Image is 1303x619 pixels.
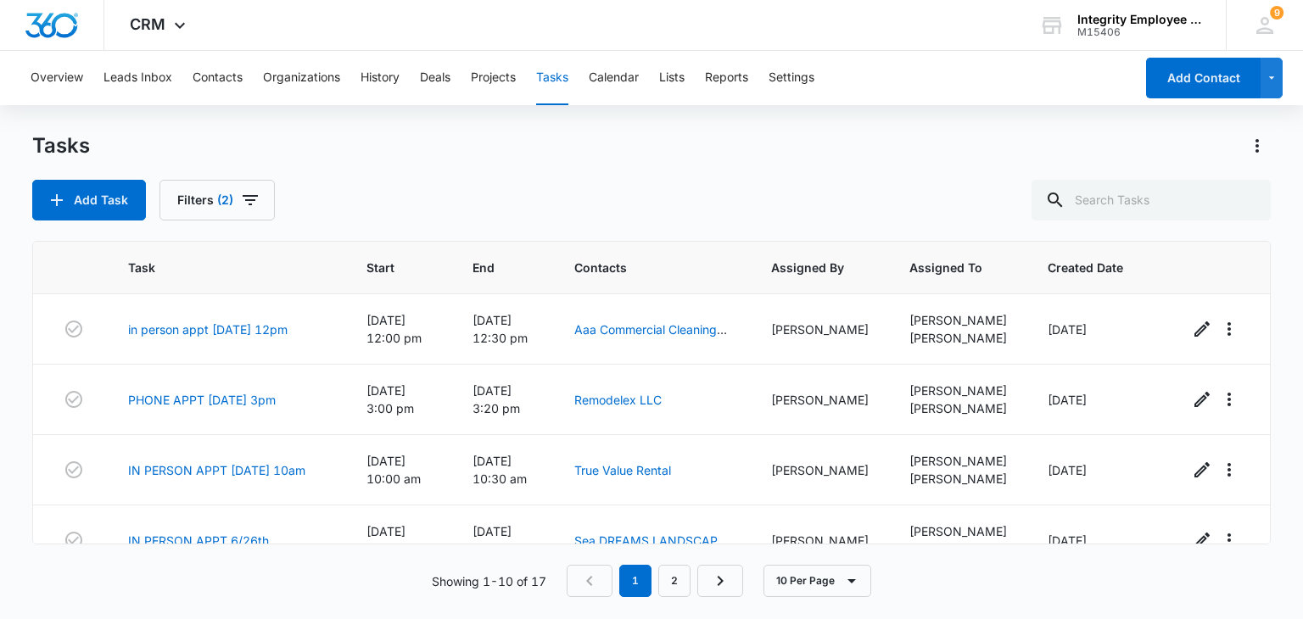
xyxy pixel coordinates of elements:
div: notifications count [1270,6,1283,20]
a: True Value Rental [574,463,671,477]
button: Reports [705,51,748,105]
button: 10 Per Page [763,565,871,597]
span: 9 [1270,6,1283,20]
button: Projects [471,51,516,105]
span: [DATE] 3:00 pm [366,383,414,415]
span: [DATE] 3:00 pm [473,524,520,556]
span: [DATE] [1048,322,1087,337]
button: Add Contact [1146,58,1261,98]
a: Sea DREAMS LANDSCAPE DESIGN [574,533,728,566]
button: Deals [420,51,450,105]
span: Contacts [574,259,706,276]
nav: Pagination [567,565,743,597]
div: [PERSON_NAME] [771,321,869,338]
span: [DATE] 10:30 am [473,454,527,486]
div: [PERSON_NAME] [909,311,1007,329]
div: [PERSON_NAME] [771,532,869,549]
a: Page 2 [658,565,691,597]
em: 1 [619,565,651,597]
span: Assigned By [771,259,844,276]
a: Next Page [697,565,743,597]
h1: Tasks [32,133,90,159]
a: PHONE APPT [DATE] 3pm [128,391,276,409]
button: Calendar [589,51,639,105]
span: [DATE] 3:20 pm [473,383,520,415]
a: in person appt [DATE] 12pm [128,321,288,338]
input: Search Tasks [1032,180,1271,220]
a: IN PERSON APPT [DATE] 10am [128,461,305,479]
button: Organizations [263,51,340,105]
div: [PERSON_NAME] [909,329,1007,347]
div: account name [1077,13,1201,26]
a: Remodelex LLC [574,393,662,407]
span: Start [366,259,407,276]
div: account id [1077,26,1201,38]
span: [DATE] [1048,393,1087,407]
div: [PERSON_NAME] [909,540,1007,558]
span: [DATE] 2:30 pm [366,524,414,556]
div: [PERSON_NAME] [909,522,1007,540]
p: Showing 1-10 of 17 [432,572,546,590]
span: [DATE] 10:00 am [366,454,421,486]
span: Assigned To [909,259,982,276]
button: Filters(2) [159,180,275,220]
span: End [473,259,509,276]
button: Overview [31,51,83,105]
span: [DATE] [1048,533,1087,548]
button: Leads Inbox [103,51,172,105]
a: IN PERSON APPT 6/26th [128,532,269,549]
span: [DATE] 12:30 pm [473,313,528,345]
button: Tasks [536,51,568,105]
div: [PERSON_NAME] [771,461,869,479]
span: (2) [217,194,233,206]
div: [PERSON_NAME] [909,382,1007,399]
span: [DATE] 12:00 pm [366,313,422,345]
button: Actions [1244,132,1271,159]
button: Add Task [32,180,146,220]
div: [PERSON_NAME] [909,470,1007,488]
span: [DATE] [1048,463,1087,477]
button: Contacts [193,51,243,105]
button: History [361,51,400,105]
span: CRM [130,15,165,33]
button: Settings [769,51,814,105]
span: Created Date [1048,259,1123,276]
a: Aaa Commercial Cleaning LLC [574,322,727,354]
div: [PERSON_NAME] [909,399,1007,417]
span: Task [128,259,301,276]
div: [PERSON_NAME] [909,452,1007,470]
div: [PERSON_NAME] [771,391,869,409]
button: Lists [659,51,685,105]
